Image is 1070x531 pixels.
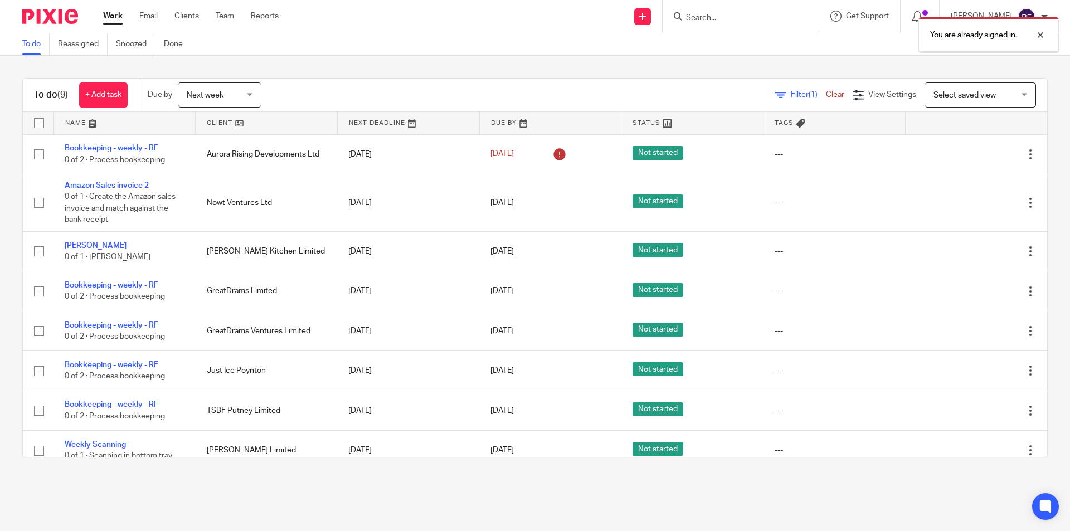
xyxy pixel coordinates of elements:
[22,33,50,55] a: To do
[58,33,108,55] a: Reassigned
[791,91,826,99] span: Filter
[34,89,68,101] h1: To do
[868,91,916,99] span: View Settings
[65,156,165,164] span: 0 of 2 · Process bookkeeping
[337,174,479,231] td: [DATE]
[57,90,68,99] span: (9)
[196,351,338,391] td: Just Ice Poynton
[1018,8,1035,26] img: svg%3E
[65,321,158,329] a: Bookkeeping - weekly - RF
[933,91,996,99] span: Select saved view
[775,445,894,456] div: ---
[65,373,165,381] span: 0 of 2 · Process bookkeeping
[490,199,514,207] span: [DATE]
[79,82,128,108] a: + Add task
[65,182,149,189] a: Amazon Sales invoice 2
[337,134,479,174] td: [DATE]
[65,412,165,420] span: 0 of 2 · Process bookkeeping
[65,193,176,224] span: 0 of 1 · Create the Amazon sales invoice and match against the bank receipt
[65,281,158,289] a: Bookkeeping - weekly - RF
[809,91,818,99] span: (1)
[775,120,794,126] span: Tags
[775,149,894,160] div: ---
[775,197,894,208] div: ---
[196,311,338,350] td: GreatDrams Ventures Limited
[65,253,150,261] span: 0 of 1 · [PERSON_NAME]
[196,391,338,430] td: TSBF Putney Limited
[337,431,479,470] td: [DATE]
[22,9,78,24] img: Pixie
[65,452,172,460] span: 0 of 1 · Scanning in bottom tray
[337,231,479,271] td: [DATE]
[65,441,126,449] a: Weekly Scanning
[337,391,479,430] td: [DATE]
[775,325,894,337] div: ---
[775,246,894,257] div: ---
[65,333,165,340] span: 0 of 2 · Process bookkeeping
[196,231,338,271] td: [PERSON_NAME] Kitchen Limited
[633,283,683,297] span: Not started
[164,33,191,55] a: Done
[490,327,514,335] span: [DATE]
[174,11,199,22] a: Clients
[65,401,158,408] a: Bookkeeping - weekly - RF
[490,247,514,255] span: [DATE]
[196,174,338,231] td: Nowt Ventures Ltd
[930,30,1017,41] p: You are already signed in.
[196,431,338,470] td: [PERSON_NAME] Limited
[490,367,514,374] span: [DATE]
[103,11,123,22] a: Work
[775,365,894,376] div: ---
[775,405,894,416] div: ---
[65,293,165,301] span: 0 of 2 · Process bookkeeping
[139,11,158,22] a: Email
[490,288,514,295] span: [DATE]
[65,242,127,250] a: [PERSON_NAME]
[633,323,683,337] span: Not started
[65,144,158,152] a: Bookkeeping - weekly - RF
[490,150,514,158] span: [DATE]
[216,11,234,22] a: Team
[337,271,479,311] td: [DATE]
[490,407,514,415] span: [DATE]
[775,285,894,296] div: ---
[196,134,338,174] td: Aurora Rising Developments Ltd
[633,362,683,376] span: Not started
[65,361,158,369] a: Bookkeeping - weekly - RF
[116,33,155,55] a: Snoozed
[633,194,683,208] span: Not started
[490,446,514,454] span: [DATE]
[187,91,223,99] span: Next week
[633,243,683,257] span: Not started
[633,146,683,160] span: Not started
[196,271,338,311] td: GreatDrams Limited
[633,442,683,456] span: Not started
[633,402,683,416] span: Not started
[148,89,172,100] p: Due by
[251,11,279,22] a: Reports
[337,351,479,391] td: [DATE]
[337,311,479,350] td: [DATE]
[826,91,844,99] a: Clear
